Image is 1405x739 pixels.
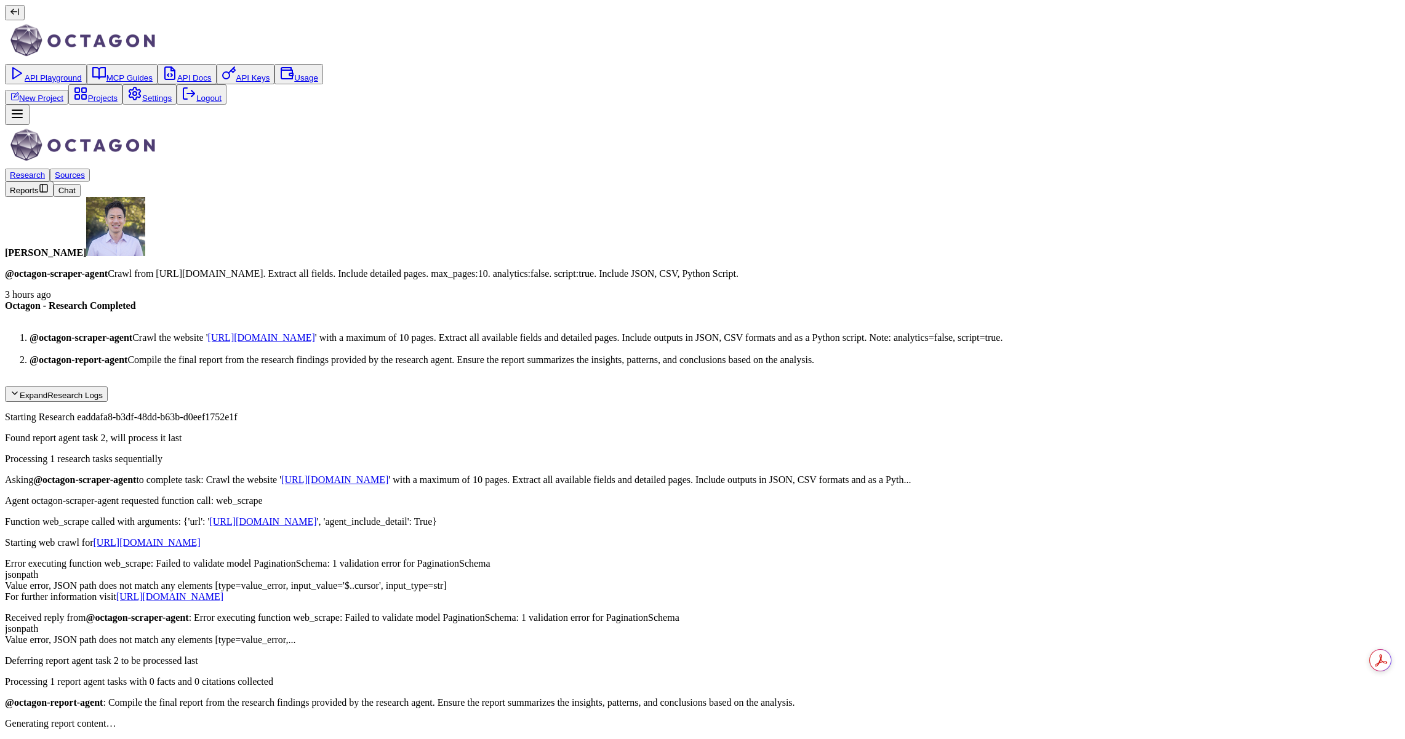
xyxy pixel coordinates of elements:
[10,73,82,82] a: API Playground
[5,268,1400,279] p: Crawl from [URL][DOMAIN_NAME]. Extract all fields. Include detailed pages. max_pages:10. analytic...
[54,184,81,197] button: Chat
[5,182,54,197] button: Reports
[208,332,315,343] a: [URL][DOMAIN_NAME]
[5,433,1400,444] p: Found report agent task 2, will process it last
[5,655,1400,666] p: Deferring report agent task 2 to be processed last
[5,300,136,311] strong: Octagon - Research Completed
[5,125,177,166] img: logo-rect-yK7x_WSZ.svg
[73,94,118,103] a: Projects
[5,697,1400,708] p: : Compile the final report from the research findings provided by the research agent. Ensure the ...
[30,354,127,365] strong: @octagon-report-agent
[5,718,1400,729] p: Generating report content…
[33,474,136,485] strong: @octagon-scraper-agent
[5,20,177,62] img: logo-rect-yK7x_WSZ.svg
[209,516,316,527] a: [URL][DOMAIN_NAME]
[162,73,212,82] a: API Docs
[94,537,201,548] a: [URL][DOMAIN_NAME]
[92,73,153,82] a: MCP Guides
[30,332,1400,343] li: Crawl the website ' ' with a maximum of 10 pages. Extract all available fields and detailed pages...
[5,495,1400,506] p: Agent octagon-scraper-agent requested function call: web_scrape
[5,474,1400,485] p: Asking to complete task: Crawl the website ' ' with a maximum of 10 pages. Extract all available ...
[5,412,1400,423] p: Starting Research eaddafa8-b3df-48dd-b63b-d0eef1752e1f
[279,73,318,82] a: Usage
[86,197,145,256] img: @shadcn
[55,170,85,180] a: Sources
[127,94,172,103] a: Settings
[281,474,388,485] a: [URL][DOMAIN_NAME]
[182,94,222,103] a: Logout
[5,558,1400,602] p: Error executing function web_scrape: Failed to validate model PaginationSchema: 1 validation erro...
[116,591,223,602] a: [URL][DOMAIN_NAME]
[5,453,1400,465] p: Processing 1 research tasks sequentially
[86,612,189,623] strong: @octagon-scraper-agent
[5,289,51,300] span: 3 hours ago
[5,537,1400,548] p: Starting web crawl for
[5,676,1400,687] p: Processing 1 report agent tasks with 0 facts and 0 citations collected
[5,247,86,258] strong: [PERSON_NAME]
[5,268,108,279] strong: @octagon-scraper-agent
[30,332,132,343] strong: @octagon-scraper-agent
[10,94,63,103] a: New Project
[5,516,1400,527] p: Function web_scrape called with arguments: {'url': ' ', 'agent_include_detail': True}
[5,697,103,708] strong: @octagon-report-agent
[5,612,1400,645] p: Received reply from : Error executing function web_scrape: Failed to validate model PaginationSch...
[10,170,45,180] a: Research
[30,354,1400,366] li: Compile the final report from the research findings provided by the research agent. Ensure the re...
[5,386,108,402] button: ExpandResearch Logs
[222,73,270,82] a: API Keys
